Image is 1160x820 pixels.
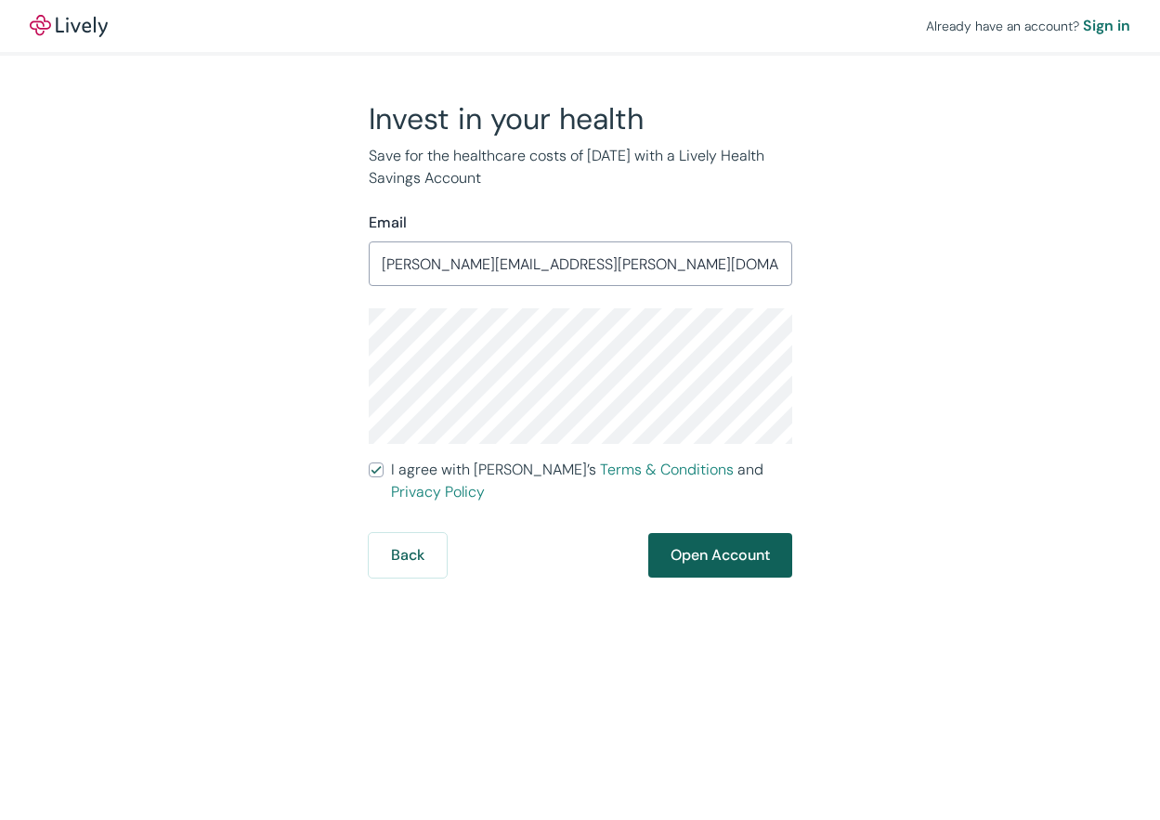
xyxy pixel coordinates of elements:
[369,100,792,137] h2: Invest in your health
[369,145,792,189] p: Save for the healthcare costs of [DATE] with a Lively Health Savings Account
[1083,15,1130,37] a: Sign in
[369,212,407,234] label: Email
[369,533,447,578] button: Back
[600,460,734,479] a: Terms & Conditions
[391,459,792,503] span: I agree with [PERSON_NAME]’s and
[30,15,108,37] img: Lively
[391,482,485,501] a: Privacy Policy
[926,15,1130,37] div: Already have an account?
[30,15,108,37] a: LivelyLively
[648,533,792,578] button: Open Account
